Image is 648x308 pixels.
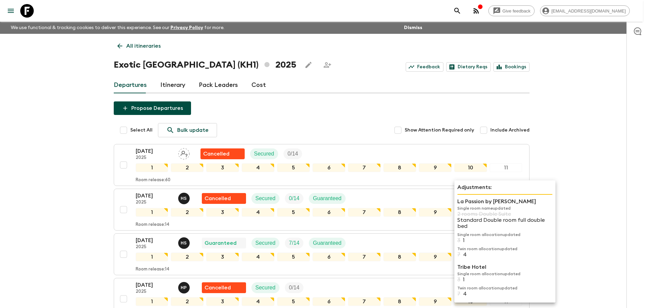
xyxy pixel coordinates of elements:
[348,163,381,172] div: 7
[136,289,173,294] p: 2025
[405,127,474,134] span: Show Attention Required only
[114,77,147,93] a: Departures
[254,150,274,158] p: Secured
[114,58,296,72] h1: Exotic [GEOGRAPHIC_DATA] (KH1) 2025
[136,222,169,228] p: Room release: 14
[206,253,239,261] div: 3
[457,232,552,237] p: Single room allocation updated
[160,77,185,93] a: Itinerary
[242,208,274,217] div: 4
[178,239,191,245] span: Hong Sarou
[136,155,173,161] p: 2025
[457,285,552,291] p: Twin room allocation updated
[136,236,173,244] p: [DATE]
[402,23,424,32] button: Dismiss
[171,297,204,306] div: 2
[181,240,187,246] p: H S
[457,237,460,243] p: 3
[457,206,552,211] p: Single room name updated
[242,297,274,306] div: 4
[205,284,231,292] p: Cancelled
[490,127,530,134] span: Include Archived
[457,291,460,297] p: 7
[203,150,230,158] p: Cancelled
[419,163,452,172] div: 9
[178,284,191,289] span: Heng PringRathana
[126,42,161,50] p: All itineraries
[136,244,173,250] p: 2025
[181,285,187,290] p: H P
[136,192,173,200] p: [DATE]
[136,267,169,272] p: Room release: 14
[206,208,239,217] div: 3
[136,163,168,172] div: 1
[285,193,303,204] div: Trip Fill
[136,177,170,183] p: Room release: 60
[463,291,467,297] p: 4
[457,183,552,191] p: Adjustments:
[255,284,276,292] p: Secured
[251,77,266,93] a: Cost
[348,297,381,306] div: 7
[202,282,246,293] div: Flash Pack cancellation
[206,163,239,172] div: 3
[170,25,203,30] a: Privacy Policy
[457,246,552,252] p: Twin room allocation updated
[255,239,276,247] p: Secured
[277,208,310,217] div: 5
[457,217,552,229] p: Standard Double room full double bed
[419,253,452,261] div: 9
[457,197,552,206] p: La Passion by [PERSON_NAME]
[313,253,345,261] div: 6
[136,208,168,217] div: 1
[321,58,334,72] span: Share this itinerary
[457,263,552,271] p: Tribe Hotel
[177,126,209,134] p: Bulk update
[277,253,310,261] div: 5
[171,163,204,172] div: 2
[457,211,552,217] p: 2 rooms Double Suite
[242,253,274,261] div: 4
[313,239,342,247] p: Guaranteed
[206,297,239,306] div: 3
[199,77,238,93] a: Pack Leaders
[463,252,467,258] p: 4
[493,62,530,72] a: Bookings
[463,277,465,283] p: 1
[242,163,274,172] div: 4
[457,277,460,283] p: 3
[114,101,191,115] button: Propose Departures
[457,252,460,258] p: 7
[490,163,522,172] div: 11
[136,281,173,289] p: [DATE]
[302,58,315,72] button: Edit this itinerary
[171,253,204,261] div: 2
[446,62,491,72] a: Dietary Reqs
[136,200,173,205] p: 2025
[205,239,237,247] p: Guaranteed
[451,4,464,18] button: search adventures
[178,150,190,156] span: Assign pack leader
[255,194,276,203] p: Secured
[4,4,18,18] button: menu
[288,150,298,158] p: 0 / 14
[548,8,629,14] span: [EMAIL_ADDRESS][DOMAIN_NAME]
[200,148,245,159] div: Flash Pack cancellation
[313,297,345,306] div: 6
[285,282,303,293] div: Trip Fill
[419,208,452,217] div: 9
[277,297,310,306] div: 5
[454,163,487,172] div: 10
[289,284,299,292] p: 0 / 14
[499,8,534,14] span: Give feedback
[136,253,168,261] div: 1
[130,127,153,134] span: Select All
[277,163,310,172] div: 5
[136,147,173,155] p: [DATE]
[285,238,303,248] div: Trip Fill
[313,208,345,217] div: 6
[171,208,204,217] div: 2
[463,237,465,243] p: 1
[283,148,302,159] div: Trip Fill
[8,22,227,34] p: We use functional & tracking cookies to deliver this experience. See our for more.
